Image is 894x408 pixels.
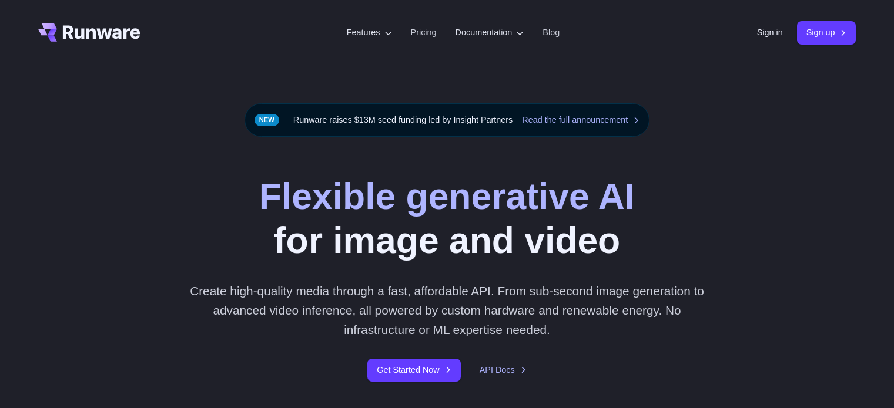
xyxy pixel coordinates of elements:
[797,21,856,44] a: Sign up
[38,23,140,42] a: Go to /
[456,26,524,39] label: Documentation
[480,363,527,377] a: API Docs
[347,26,392,39] label: Features
[367,359,460,382] a: Get Started Now
[543,26,560,39] a: Blog
[522,113,639,127] a: Read the full announcement
[245,103,650,137] div: Runware raises $13M seed funding led by Insight Partners
[411,26,437,39] a: Pricing
[259,176,635,217] strong: Flexible generative AI
[185,281,709,340] p: Create high-quality media through a fast, affordable API. From sub-second image generation to adv...
[259,174,635,262] h1: for image and video
[757,26,783,39] a: Sign in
